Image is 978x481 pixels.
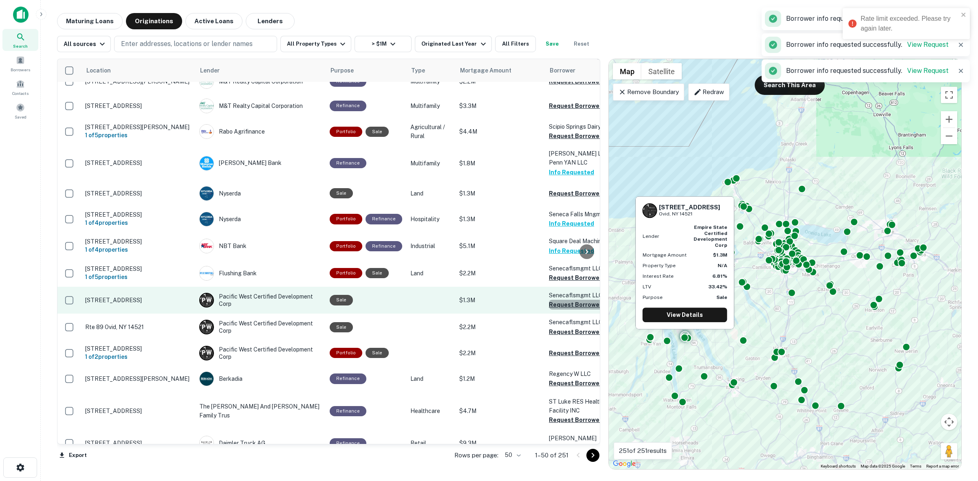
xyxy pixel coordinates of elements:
[200,125,214,138] img: picture
[81,59,195,82] th: Location
[121,39,253,49] p: Enter addresses, locations or lender names
[459,269,541,278] p: $2.2M
[410,159,451,168] p: Multifamily
[199,402,322,420] p: The [PERSON_NAME] And [PERSON_NAME] Family Trus
[85,131,191,140] h6: 1 of 5 properties
[410,406,451,415] p: Healthcare
[199,293,322,307] div: Pacific West Certified Development Corp
[85,272,191,281] h6: 1 of 5 properties
[549,237,630,246] p: Square Deal Machining INC
[330,348,362,358] div: This is a portfolio loan with 2 properties
[549,443,594,453] button: Info Requested
[907,67,949,75] a: View Request
[355,36,412,52] button: > $1M
[2,100,38,122] div: Saved
[659,204,720,211] h6: [STREET_ADDRESS]
[550,66,575,75] span: Borrower
[535,450,568,460] p: 1–50 of 251
[200,187,214,200] img: picture
[85,265,191,272] p: [STREET_ADDRESS]
[85,238,191,245] p: [STREET_ADDRESS]
[549,189,615,198] button: Request Borrower Info
[926,464,959,468] a: Report a map error
[13,43,28,49] span: Search
[941,414,957,430] button: Map camera controls
[549,210,630,219] p: Seneca Falls Mngmnt LLC
[199,346,322,360] div: Pacific West Certified Development Corp
[611,459,638,469] img: Google
[114,36,277,52] button: Enter addresses, locations or lender names
[199,266,322,281] div: Flushing Bank
[410,215,451,224] p: Hospitality
[549,264,630,273] p: Senecaflsmgmt LLC
[937,416,978,455] div: Chat Widget
[459,296,541,305] p: $1.3M
[366,348,389,358] div: Sale
[821,463,856,469] button: Keyboard shortcuts
[202,296,211,305] p: P W
[454,450,498,460] p: Rows per page:
[199,212,322,226] div: Nyserda
[455,59,545,82] th: Mortgage Amount
[330,373,366,384] div: This loan purpose was for refinancing
[549,291,630,300] p: Senecaflsmgmt LLC
[549,434,630,443] p: [PERSON_NAME]
[549,149,630,167] p: [PERSON_NAME] Landing AT Penn YAN LLC
[459,189,541,198] p: $1.3M
[609,59,961,469] div: 0
[366,241,402,251] div: This loan purpose was for refinancing
[549,131,615,141] button: Request Borrower Info
[85,245,191,254] h6: 1 of 4 properties
[549,327,615,337] button: Request Borrower Info
[716,294,727,300] strong: Sale
[460,66,522,75] span: Mortgage Amount
[85,352,191,361] h6: 1 of 2 properties
[326,59,406,82] th: Purpose
[202,323,211,332] p: P W
[459,349,541,358] p: $2.2M
[411,66,425,75] span: Type
[502,449,522,461] div: 50
[861,14,958,33] div: Rate limit exceeded. Please try again later.
[199,371,322,386] div: Berkadia
[861,464,905,468] span: Map data ©2025 Google
[459,374,541,383] p: $1.2M
[641,63,682,79] button: Show satellite imagery
[195,59,326,82] th: Lender
[941,111,957,127] button: Zoom in
[330,322,353,332] div: Sale
[13,7,29,23] img: capitalize-icon.png
[586,449,599,462] button: Go to next page
[85,439,191,447] p: [STREET_ADDRESS]
[199,320,322,334] div: Pacific West Certified Development Corp
[330,101,366,111] div: This loan purpose was for refinancing
[200,212,214,226] img: picture
[199,239,322,253] div: NBT Bank
[246,13,295,29] button: Lenders
[549,318,630,327] p: Senecaflsmgmt LLC
[85,297,191,304] p: [STREET_ADDRESS]
[643,307,727,322] a: View Details
[549,219,594,228] button: Info Requested
[330,214,362,224] div: This is a portfolio loan with 4 properties
[786,66,949,76] p: Borrower info requested successfully.
[57,449,89,461] button: Export
[786,14,949,24] p: Borrower info requested successfully.
[199,156,322,171] div: [PERSON_NAME] Bank
[2,29,38,51] div: Search
[12,90,29,97] span: Contacts
[2,76,38,98] a: Contacts
[85,190,191,197] p: [STREET_ADDRESS]
[941,128,957,144] button: Zoom out
[330,66,364,75] span: Purpose
[330,295,353,305] div: Sale
[200,372,214,386] img: picture
[85,218,191,227] h6: 1 of 4 properties
[549,122,630,131] p: Scipio Springs Dairy LLC
[643,283,651,290] p: LTV
[406,59,455,82] th: Type
[410,189,451,198] p: Land
[330,438,366,448] div: This loan purpose was for refinancing
[410,123,451,141] p: Agricultural / Rural
[539,36,565,52] button: Save your search to get updates of matches that match your search criteria.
